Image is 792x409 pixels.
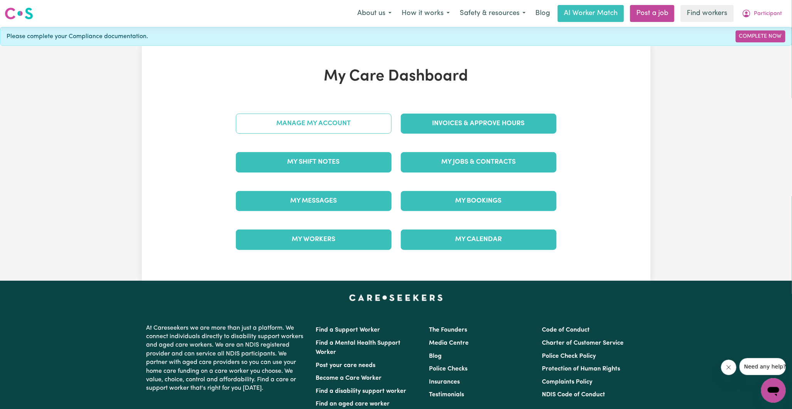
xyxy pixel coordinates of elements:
[5,5,33,22] a: Careseekers logo
[531,5,555,22] a: Blog
[630,5,674,22] a: Post a job
[5,5,47,12] span: Need any help?
[7,32,148,41] span: Please complete your Compliance documentation.
[429,327,467,333] a: The Founders
[352,5,397,22] button: About us
[236,114,392,134] a: Manage My Account
[761,378,786,403] iframe: Button to launch messaging window
[429,340,469,346] a: Media Centre
[542,353,596,359] a: Police Check Policy
[349,295,443,301] a: Careseekers home page
[401,152,557,172] a: My Jobs & Contracts
[455,5,531,22] button: Safety & resources
[542,340,624,346] a: Charter of Customer Service
[681,5,734,22] a: Find workers
[429,392,464,398] a: Testimonials
[542,379,592,385] a: Complaints Policy
[429,379,460,385] a: Insurances
[236,152,392,172] a: My Shift Notes
[558,5,624,22] a: AI Worker Match
[737,5,787,22] button: My Account
[316,375,382,381] a: Become a Care Worker
[236,191,392,211] a: My Messages
[542,392,605,398] a: NDIS Code of Conduct
[316,388,407,394] a: Find a disability support worker
[401,114,557,134] a: Invoices & Approve Hours
[5,7,33,20] img: Careseekers logo
[754,10,782,18] span: Participant
[740,358,786,375] iframe: Message from company
[236,230,392,250] a: My Workers
[401,230,557,250] a: My Calendar
[316,340,401,355] a: Find a Mental Health Support Worker
[401,191,557,211] a: My Bookings
[231,67,561,86] h1: My Care Dashboard
[542,366,620,372] a: Protection of Human Rights
[429,366,467,372] a: Police Checks
[146,321,307,396] p: At Careseekers we are more than just a platform. We connect individuals directly to disability su...
[397,5,455,22] button: How it works
[721,360,737,375] iframe: Close message
[542,327,590,333] a: Code of Conduct
[736,30,785,42] a: Complete Now
[316,327,380,333] a: Find a Support Worker
[429,353,442,359] a: Blog
[316,401,390,407] a: Find an aged care worker
[316,362,376,369] a: Post your care needs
